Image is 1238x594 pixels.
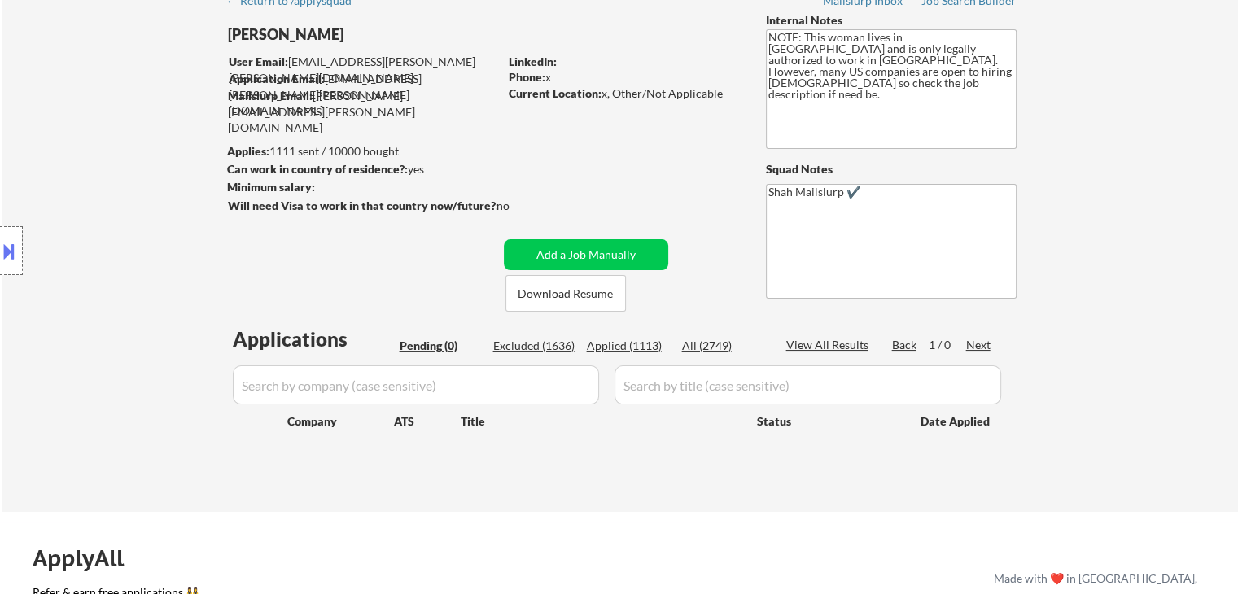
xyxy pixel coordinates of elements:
[229,54,498,85] div: [EMAIL_ADDRESS][PERSON_NAME][PERSON_NAME][DOMAIN_NAME]
[227,161,493,177] div: yes
[228,89,313,103] strong: Mailslurp Email:
[394,413,461,430] div: ATS
[766,161,1017,177] div: Squad Notes
[287,413,394,430] div: Company
[493,338,575,354] div: Excluded (1636)
[233,365,599,404] input: Search by company (case sensitive)
[227,162,408,176] strong: Can work in country of residence?:
[33,544,142,572] div: ApplyAll
[757,406,897,435] div: Status
[229,72,325,85] strong: Application Email:
[229,71,498,119] div: [EMAIL_ADDRESS][PERSON_NAME][PERSON_NAME][DOMAIN_NAME]
[509,70,545,84] strong: Phone:
[228,199,499,212] strong: Will need Visa to work in that country now/future?:
[229,55,288,68] strong: User Email:
[461,413,741,430] div: Title
[966,337,992,353] div: Next
[587,338,668,354] div: Applied (1113)
[615,365,1001,404] input: Search by title (case sensitive)
[400,338,481,354] div: Pending (0)
[509,86,602,100] strong: Current Location:
[786,337,873,353] div: View All Results
[505,275,626,312] button: Download Resume
[504,239,668,270] button: Add a Job Manually
[682,338,763,354] div: All (2749)
[509,85,739,102] div: x, Other/Not Applicable
[227,143,498,159] div: 1111 sent / 10000 bought
[766,12,1017,28] div: Internal Notes
[509,55,557,68] strong: LinkedIn:
[929,337,966,353] div: 1 / 0
[228,24,562,45] div: [PERSON_NAME]
[509,69,739,85] div: x
[233,330,394,349] div: Applications
[892,337,918,353] div: Back
[228,88,498,136] div: [PERSON_NAME][EMAIL_ADDRESS][PERSON_NAME][DOMAIN_NAME]
[921,413,992,430] div: Date Applied
[497,198,543,214] div: no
